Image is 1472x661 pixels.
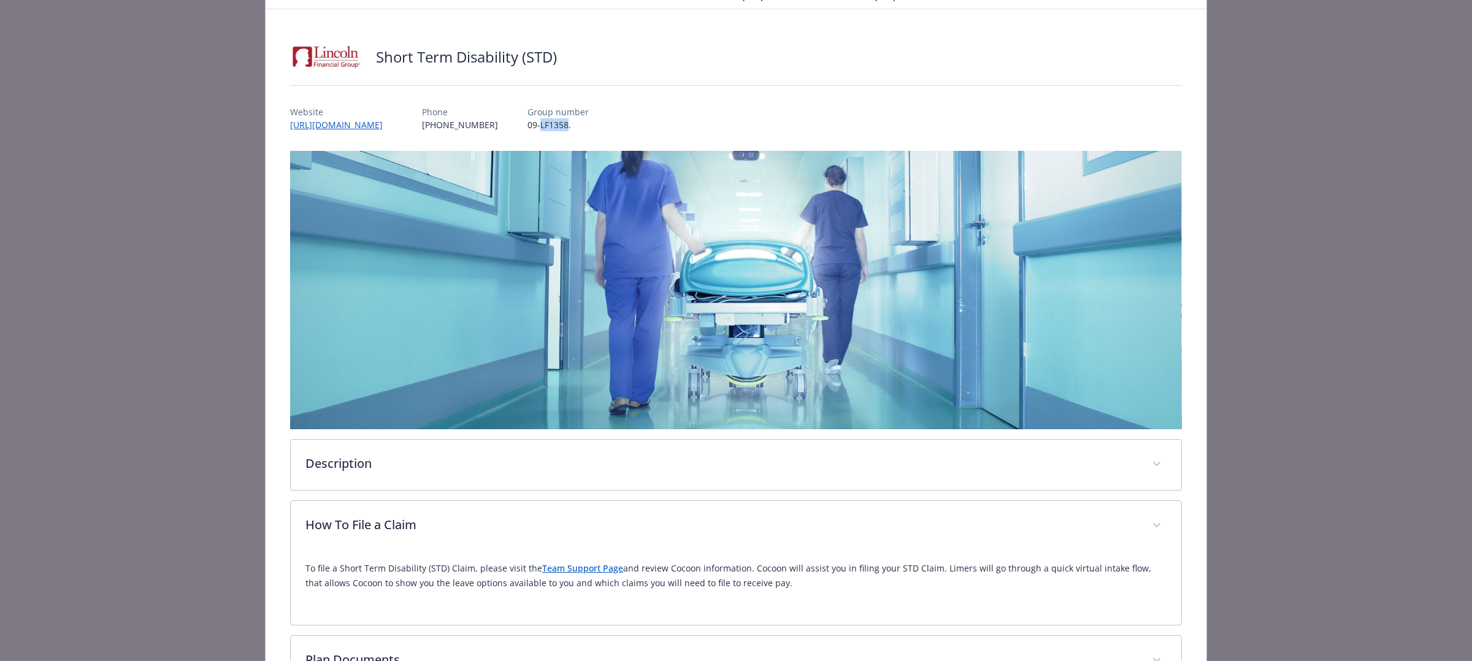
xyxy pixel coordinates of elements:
p: How To File a Claim [305,516,1137,534]
h2: Short Term Disability (STD) [376,47,557,67]
p: Description [305,454,1137,473]
p: 09-LF1358. [527,118,589,131]
a: [URL][DOMAIN_NAME] [290,119,393,131]
div: How To File a Claim [291,551,1181,625]
img: banner [290,151,1182,429]
p: To file a Short Term Disability (STD) Claim, please visit the and review Cocoon information. Coco... [305,561,1167,590]
a: Team Support Page [542,562,623,574]
p: Website [290,105,393,118]
p: Phone [422,105,498,118]
p: Group number [527,105,589,118]
p: [PHONE_NUMBER] [422,118,498,131]
img: Lincoln Financial Group [290,39,364,75]
div: How To File a Claim [291,501,1181,551]
div: Description [291,440,1181,490]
